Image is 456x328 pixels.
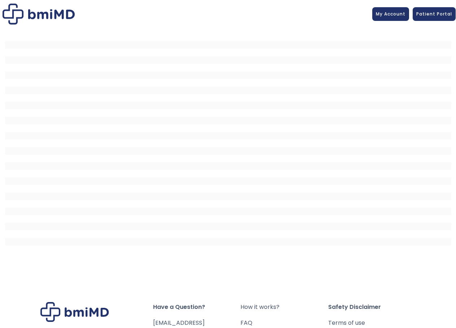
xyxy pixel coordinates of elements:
[328,302,416,312] span: Safety Disclaimer
[413,7,456,21] a: Patient Portal
[3,4,75,25] img: Patient Messaging Portal
[240,318,328,328] a: FAQ
[240,302,328,312] a: How it works?
[416,11,452,17] span: Patient Portal
[40,302,109,322] img: Brand Logo
[376,11,405,17] span: My Account
[372,7,409,21] a: My Account
[328,318,416,328] a: Terms of use
[153,302,240,312] span: Have a Question?
[5,34,451,250] iframe: MDI Patient Messaging Portal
